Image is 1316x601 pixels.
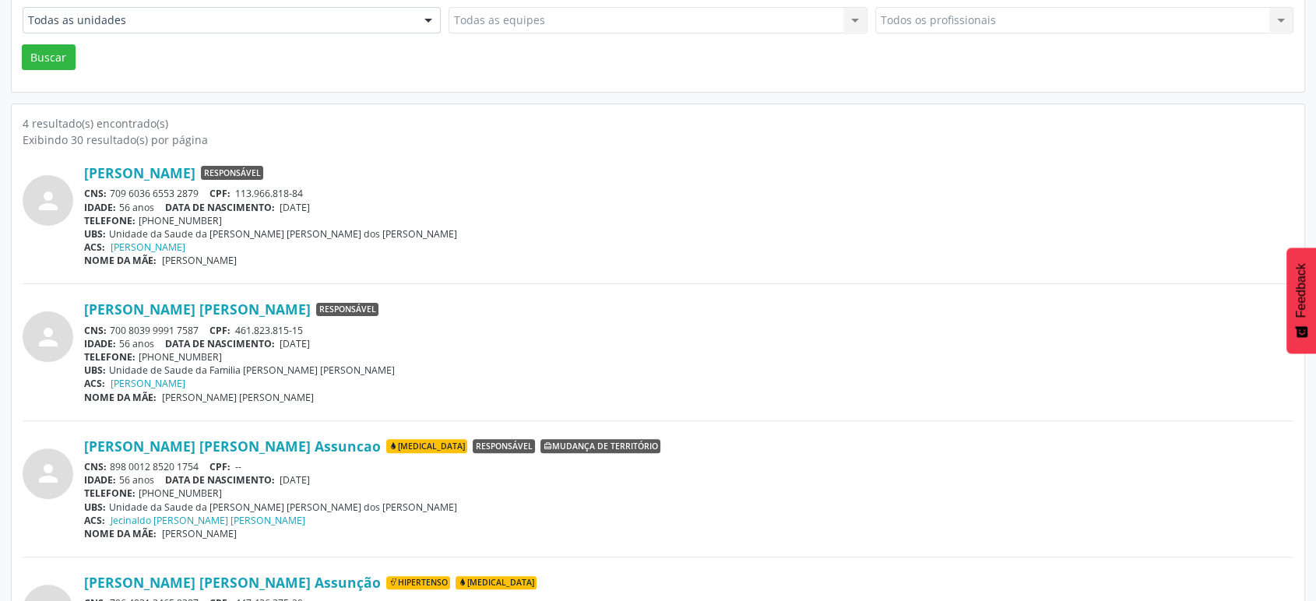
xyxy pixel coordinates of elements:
div: 56 anos [84,337,1293,350]
span: CPF: [209,324,230,337]
span: UBS: [84,364,106,377]
span: UBS: [84,227,106,241]
span: IDADE: [84,473,116,487]
div: [PHONE_NUMBER] [84,350,1293,364]
span: -- [235,460,241,473]
span: IDADE: [84,337,116,350]
a: [PERSON_NAME] [PERSON_NAME] [84,300,311,318]
span: Todas as unidades [28,12,409,28]
span: ACS: [84,241,105,254]
i: person [34,459,62,487]
span: CNS: [84,324,107,337]
div: 898 0012 8520 1754 [84,460,1293,473]
span: ACS: [84,514,105,527]
a: Jecinaldo [PERSON_NAME] [PERSON_NAME] [111,514,305,527]
div: Unidade da Saude da [PERSON_NAME] [PERSON_NAME] dos [PERSON_NAME] [84,227,1293,241]
div: [PHONE_NUMBER] [84,487,1293,500]
span: IDADE: [84,201,116,214]
span: [PERSON_NAME] [162,254,237,267]
span: Responsável [316,303,378,317]
span: [DATE] [280,337,310,350]
span: CPF: [209,460,230,473]
span: [MEDICAL_DATA] [456,576,537,590]
div: 56 anos [84,473,1293,487]
span: CNS: [84,460,107,473]
div: Unidade da Saude da [PERSON_NAME] [PERSON_NAME] dos [PERSON_NAME] [84,501,1293,514]
a: [PERSON_NAME] [84,164,195,181]
span: TELEFONE: [84,350,135,364]
div: Unidade de Saude da Familia [PERSON_NAME] [PERSON_NAME] [84,364,1293,377]
span: UBS: [84,501,106,514]
span: Mudança de território [540,439,660,453]
span: DATA DE NASCIMENTO: [165,473,275,487]
span: [MEDICAL_DATA] [386,439,467,453]
span: [DATE] [280,473,310,487]
button: Buscar [22,44,76,71]
i: person [34,323,62,351]
span: TELEFONE: [84,214,135,227]
span: [PERSON_NAME] [162,527,237,540]
a: [PERSON_NAME] [111,377,185,390]
div: [PHONE_NUMBER] [84,214,1293,227]
i: person [34,187,62,215]
div: 700 8039 9991 7587 [84,324,1293,337]
span: Responsável [473,439,535,453]
div: 709 6036 6553 2879 [84,187,1293,200]
span: Responsável [201,166,263,180]
span: 113.966.818-84 [235,187,303,200]
a: [PERSON_NAME] [PERSON_NAME] Assuncao [84,438,381,455]
span: NOME DA MÃE: [84,527,157,540]
span: [DATE] [280,201,310,214]
span: Feedback [1294,263,1308,318]
span: NOME DA MÃE: [84,391,157,404]
div: 56 anos [84,201,1293,214]
span: NOME DA MÃE: [84,254,157,267]
span: [PERSON_NAME] [PERSON_NAME] [162,391,314,404]
span: DATA DE NASCIMENTO: [165,201,275,214]
span: 461.823.815-15 [235,324,303,337]
span: Hipertenso [386,576,450,590]
div: Exibindo 30 resultado(s) por página [23,132,1293,148]
span: CPF: [209,187,230,200]
button: Feedback - Mostrar pesquisa [1286,248,1316,353]
span: CNS: [84,187,107,200]
span: TELEFONE: [84,487,135,500]
span: DATA DE NASCIMENTO: [165,337,275,350]
a: [PERSON_NAME] [111,241,185,254]
div: 4 resultado(s) encontrado(s) [23,115,1293,132]
a: [PERSON_NAME] [PERSON_NAME] Assunção [84,574,381,591]
span: ACS: [84,377,105,390]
